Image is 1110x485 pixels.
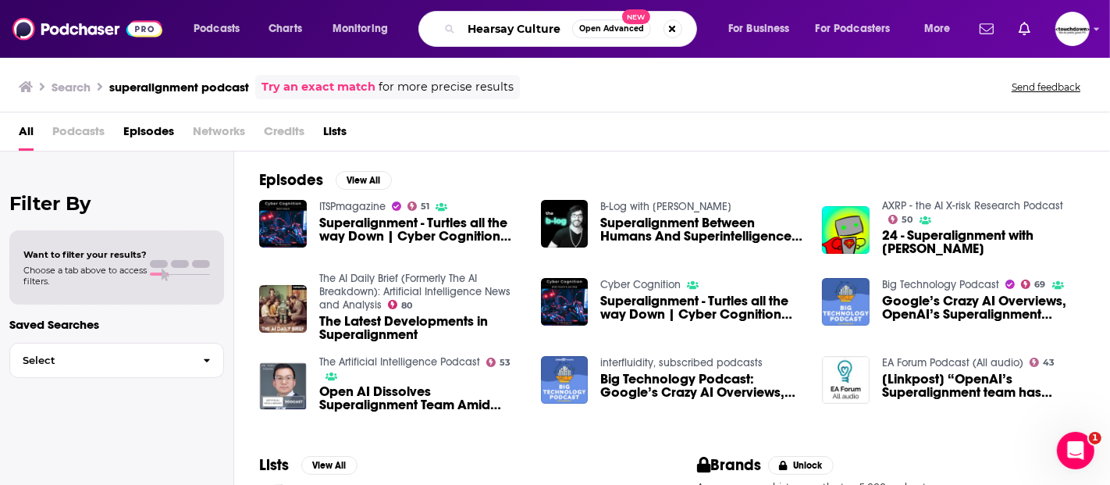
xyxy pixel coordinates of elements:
span: Monitoring [333,18,388,40]
button: Open AdvancedNew [572,20,651,38]
a: 69 [1021,280,1046,289]
h2: Episodes [259,170,323,190]
a: Superalignment - Turtles all the way Down | Cyber Cognition Podcast with Hutch [600,294,803,321]
span: Podcasts [52,119,105,151]
a: Charts [258,16,311,41]
span: Charts [269,18,302,40]
span: 50 [902,216,913,223]
a: Superalignment Between Humans And Superintelligence | b-log Podcast EP. 14 [600,216,803,243]
button: Show profile menu [1055,12,1090,46]
a: 51 [407,201,430,211]
button: open menu [717,16,809,41]
button: open menu [806,16,913,41]
a: Big Technology Podcast: Google’s Crazy AI Overviews, OpenAI’s Superalignment Drama, NVIDIA’s Unst... [600,373,803,399]
a: Lists [323,119,347,151]
a: The AI Daily Brief (Formerly The AI Breakdown): Artificial Intelligence News and Analysis [319,272,511,312]
a: ListsView All [259,455,358,475]
button: View All [301,456,358,475]
a: The Latest Developments in Superalignment [319,315,522,341]
p: Saved Searches [9,317,224,332]
img: [Linkpost] “OpenAI’s Superalignment team has opened Fast Grants” by Yadav [822,356,870,404]
span: For Business [728,18,790,40]
a: The Artificial Intelligence Podcast [319,355,480,369]
button: Send feedback [1007,80,1085,94]
img: Big Technology Podcast: Google’s Crazy AI Overviews, OpenAI’s Superalignment Drama, NVIDIA’s Unst... [541,356,589,404]
span: New [622,9,650,24]
a: 50 [888,215,913,224]
span: More [924,18,951,40]
span: Networks [193,119,245,151]
a: EpisodesView All [259,170,392,190]
button: View All [336,171,392,190]
img: Superalignment Between Humans And Superintelligence | b-log Podcast EP. 14 [541,200,589,248]
a: Big Technology Podcast [882,278,999,291]
span: Choose a tab above to access filters. [23,265,147,287]
img: 24 - Superalignment with Jan Leike [822,206,870,254]
span: 24 - Superalignment with [PERSON_NAME] [882,229,1085,255]
a: [Linkpost] “OpenAI’s Superalignment team has opened Fast Grants” by Yadav [882,373,1085,399]
button: Unlock [768,456,834,475]
span: 80 [401,302,412,309]
button: open menu [183,16,260,41]
a: 24 - Superalignment with Jan Leike [882,229,1085,255]
span: Open Advanced [579,25,644,33]
a: Cyber Cognition [600,278,681,291]
button: open menu [913,16,970,41]
img: Superalignment - Turtles all the way Down | Cyber Cognition Podcast with Hutch [541,278,589,326]
img: Podchaser - Follow, Share and Rate Podcasts [12,14,162,44]
span: [Linkpost] “OpenAI’s Superalignment team has opened Fast Grants” by [PERSON_NAME] [882,373,1085,399]
button: Select [9,343,224,378]
img: Open AI Dissolves Superalignment Team Amid Concerns Over Safety and Societal Impact [259,362,307,410]
img: The Latest Developments in Superalignment [259,285,307,333]
a: ITSPmagazine [319,200,386,213]
span: 51 [421,203,429,210]
a: Superalignment - Turtles all the way Down | Cyber Cognition Podcast with Hutch [319,216,522,243]
span: Credits [264,119,304,151]
a: Open AI Dissolves Superalignment Team Amid Concerns Over Safety and Societal Impact [319,385,522,412]
h2: Filter By [9,192,224,215]
span: Select [10,355,190,366]
a: Show notifications dropdown [1012,16,1037,42]
input: Search podcasts, credits, & more... [461,16,572,41]
a: Google’s Crazy AI Overviews, OpenAI’s Superalignment Drama, NVIDIA’s Unstoppable Run [882,294,1085,321]
iframe: Intercom live chat [1057,432,1094,469]
a: Try an exact match [261,78,375,96]
h3: Search [52,80,91,95]
span: 69 [1035,281,1046,288]
img: Google’s Crazy AI Overviews, OpenAI’s Superalignment Drama, NVIDIA’s Unstoppable Run [822,278,870,326]
span: Logged in as jvervelde [1055,12,1090,46]
a: interfluidity, subscribed podcasts [600,356,763,369]
button: open menu [322,16,408,41]
h2: Brands [697,455,762,475]
a: EA Forum Podcast (All audio) [882,356,1023,369]
a: 80 [388,300,413,309]
h3: superalignment podcast [109,80,249,95]
span: Podcasts [194,18,240,40]
a: 43 [1030,358,1055,367]
a: AXRP - the AI X-risk Research Podcast [882,199,1063,212]
img: Superalignment - Turtles all the way Down | Cyber Cognition Podcast with Hutch [259,200,307,248]
a: All [19,119,34,151]
span: For Podcasters [816,18,891,40]
span: for more precise results [379,78,514,96]
a: Episodes [123,119,174,151]
span: Want to filter your results? [23,249,147,260]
